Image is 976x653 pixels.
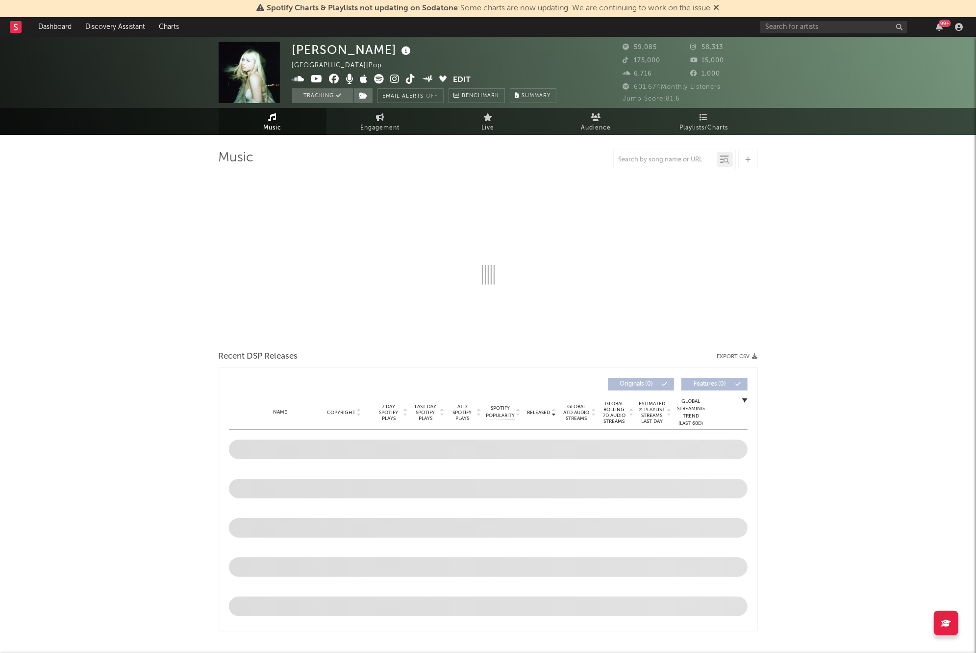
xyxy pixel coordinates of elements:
button: Summary [510,88,556,103]
span: ATD Spotify Plays [450,404,475,421]
span: Music [263,122,281,134]
span: Copyright [327,410,355,416]
input: Search for artists [760,21,907,33]
span: Live [482,122,495,134]
a: Live [434,108,542,135]
span: 601,674 Monthly Listeners [623,84,721,90]
span: 58,313 [690,44,723,51]
a: Audience [542,108,650,135]
span: 1,000 [690,71,720,77]
span: Summary [522,93,551,99]
button: Email AlertsOff [377,88,444,103]
span: Last Day Spotify Plays [413,404,439,421]
span: Benchmark [462,90,500,102]
span: 7 Day Spotify Plays [376,404,402,421]
a: Benchmark [449,88,505,103]
div: 99 + [939,20,951,27]
div: [PERSON_NAME] [292,42,414,58]
span: Spotify Popularity [486,405,515,419]
span: 6,716 [623,71,652,77]
span: Spotify Charts & Playlists not updating on Sodatone [267,4,458,12]
em: Off [426,94,438,99]
span: Features ( 0 ) [688,381,733,387]
a: Dashboard [31,17,78,37]
a: Discovery Assistant [78,17,152,37]
button: Tracking [292,88,353,103]
span: 59,085 [623,44,657,51]
span: Originals ( 0 ) [614,381,659,387]
div: Global Streaming Trend (Last 60D) [676,398,706,427]
div: [GEOGRAPHIC_DATA] | Pop [292,60,394,72]
button: 99+ [936,23,943,31]
span: Audience [581,122,611,134]
a: Engagement [326,108,434,135]
span: 15,000 [690,57,724,64]
button: Originals(0) [608,378,674,391]
button: Export CSV [717,354,758,360]
div: Name [249,409,313,416]
a: Charts [152,17,186,37]
span: Playlists/Charts [679,122,728,134]
span: Global Rolling 7D Audio Streams [601,401,628,424]
span: Dismiss [714,4,720,12]
span: Recent DSP Releases [219,351,298,363]
span: Engagement [361,122,400,134]
button: Features(0) [681,378,748,391]
input: Search by song name or URL [614,156,717,164]
span: : Some charts are now updating. We are continuing to work on the issue [267,4,711,12]
span: 175,000 [623,57,661,64]
span: Estimated % Playlist Streams Last Day [639,401,666,424]
span: Global ATD Audio Streams [563,404,590,421]
span: Released [527,410,551,416]
a: Playlists/Charts [650,108,758,135]
a: Music [219,108,326,135]
span: Jump Score: 81.6 [623,96,680,102]
button: Edit [453,74,471,86]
